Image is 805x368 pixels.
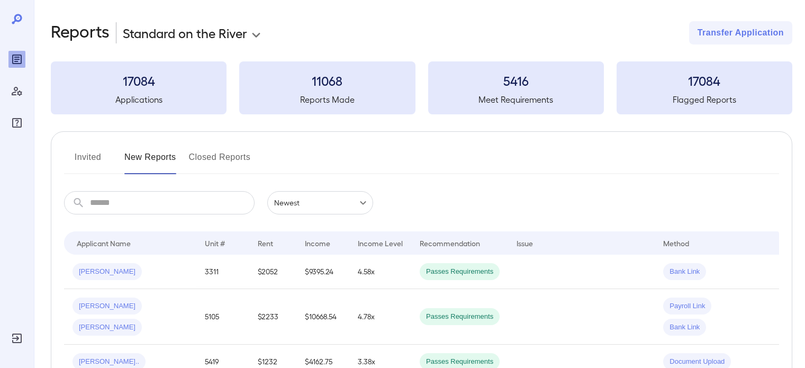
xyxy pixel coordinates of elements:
[428,93,604,106] h5: Meet Requirements
[663,301,711,311] span: Payroll Link
[663,237,689,249] div: Method
[8,330,25,347] div: Log Out
[196,289,249,345] td: 5105
[77,237,131,249] div: Applicant Name
[51,72,227,89] h3: 17084
[73,322,142,333] span: [PERSON_NAME]
[73,301,142,311] span: [PERSON_NAME]
[267,191,373,214] div: Newest
[663,322,706,333] span: Bank Link
[772,308,789,325] button: Row Actions
[249,255,296,289] td: $2052
[8,114,25,131] div: FAQ
[258,237,275,249] div: Rent
[73,357,146,367] span: [PERSON_NAME]..
[249,289,296,345] td: $2233
[663,357,731,367] span: Document Upload
[64,149,112,174] button: Invited
[689,21,792,44] button: Transfer Application
[189,149,251,174] button: Closed Reports
[239,93,415,106] h5: Reports Made
[517,237,533,249] div: Issue
[51,21,110,44] h2: Reports
[239,72,415,89] h3: 11068
[8,83,25,100] div: Manage Users
[349,289,411,345] td: 4.78x
[420,237,480,249] div: Recommendation
[420,312,500,322] span: Passes Requirements
[420,267,500,277] span: Passes Requirements
[772,263,789,280] button: Row Actions
[124,149,176,174] button: New Reports
[296,255,349,289] td: $9395.24
[8,51,25,68] div: Reports
[358,237,403,249] div: Income Level
[617,93,792,106] h5: Flagged Reports
[305,237,330,249] div: Income
[428,72,604,89] h3: 5416
[51,93,227,106] h5: Applications
[205,237,225,249] div: Unit #
[196,255,249,289] td: 3311
[420,357,500,367] span: Passes Requirements
[51,61,792,114] summary: 17084Applications11068Reports Made5416Meet Requirements17084Flagged Reports
[296,289,349,345] td: $10668.54
[349,255,411,289] td: 4.58x
[663,267,706,277] span: Bank Link
[73,267,142,277] span: [PERSON_NAME]
[123,24,247,41] p: Standard on the River
[617,72,792,89] h3: 17084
